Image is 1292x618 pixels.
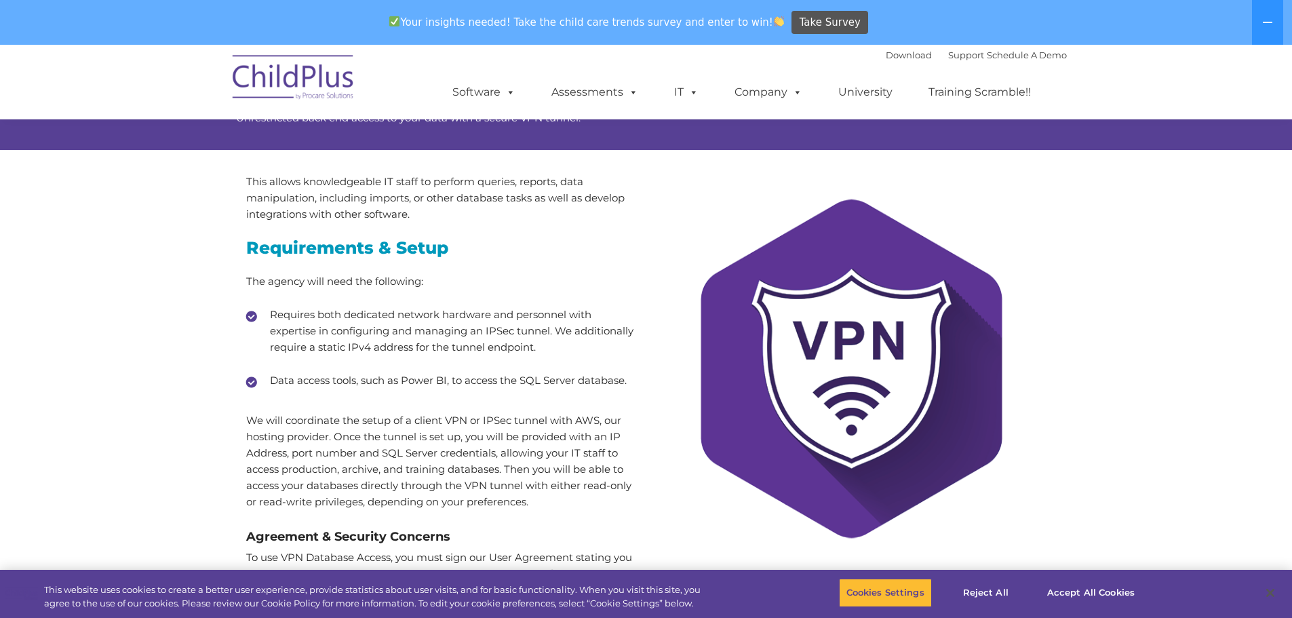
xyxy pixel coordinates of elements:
img: VPN [657,174,1046,564]
img: ✅ [389,16,399,26]
button: Cookies Settings [839,579,932,607]
button: Accept All Cookies [1040,579,1142,607]
h3: Requirements & Setup [246,239,636,256]
div: This website uses cookies to create a better user experience, provide statistics about user visit... [44,583,711,610]
img: 👏 [774,16,784,26]
p: The agency will need the following: [246,273,636,290]
p: This allows knowledgeable IT staff to perform queries, reports, data manipulation, including impo... [246,174,636,223]
span: Take Survey [800,11,861,35]
img: ChildPlus by Procare Solutions [226,45,361,113]
a: Assessments [538,79,652,106]
a: Training Scramble!! [915,79,1044,106]
a: Support [948,50,984,60]
a: Company [721,79,816,106]
em: anyone with access [305,567,404,580]
font: | [886,50,1067,60]
a: Schedule A Demo [987,50,1067,60]
a: IT [661,79,712,106]
button: Reject All [943,579,1028,607]
p: Data access tools, such as Power BI, to access the SQL Server database. [270,372,636,389]
span: Your insights needed! Take the child care trends survey and enter to win! [384,9,790,35]
a: Take Survey [791,11,868,35]
button: Close [1255,578,1285,608]
a: Software [439,79,529,106]
a: Download [886,50,932,60]
p: We will coordinate the setup of a client VPN or IPSec tunnel with AWS, our hosting provider. Once... [246,412,636,510]
p: Requires both dedicated network hardware and personnel with expertise in configuring and managing... [270,307,636,355]
h4: Agreement & Security Concerns [246,527,636,546]
a: University [825,79,906,106]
